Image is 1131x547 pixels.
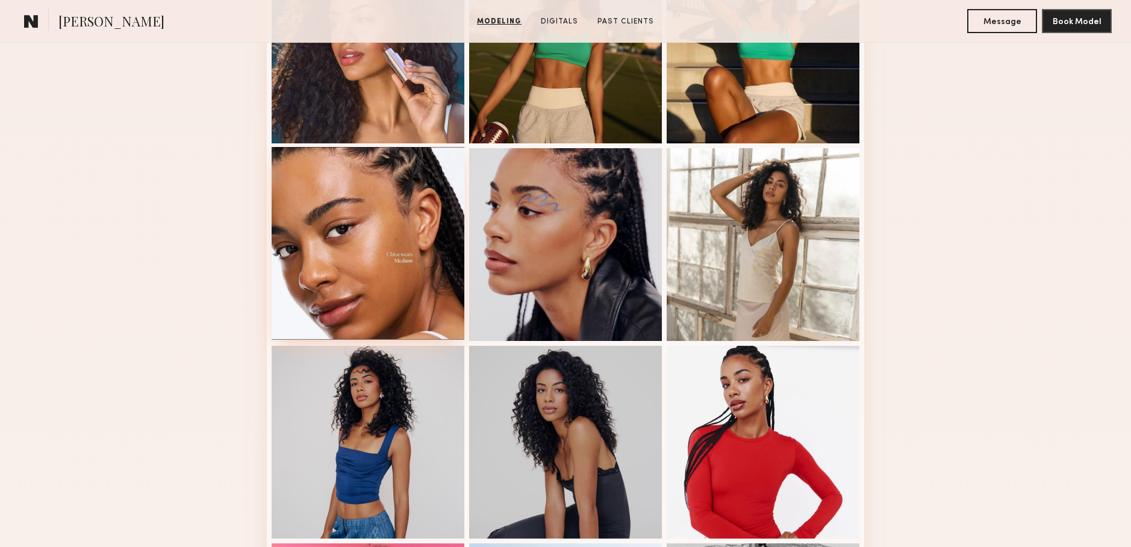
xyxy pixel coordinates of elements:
[536,16,583,27] a: Digitals
[1042,16,1112,26] a: Book Model
[593,16,659,27] a: Past Clients
[1042,9,1112,33] button: Book Model
[472,16,526,27] a: Modeling
[58,12,164,33] span: [PERSON_NAME]
[967,9,1037,33] button: Message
